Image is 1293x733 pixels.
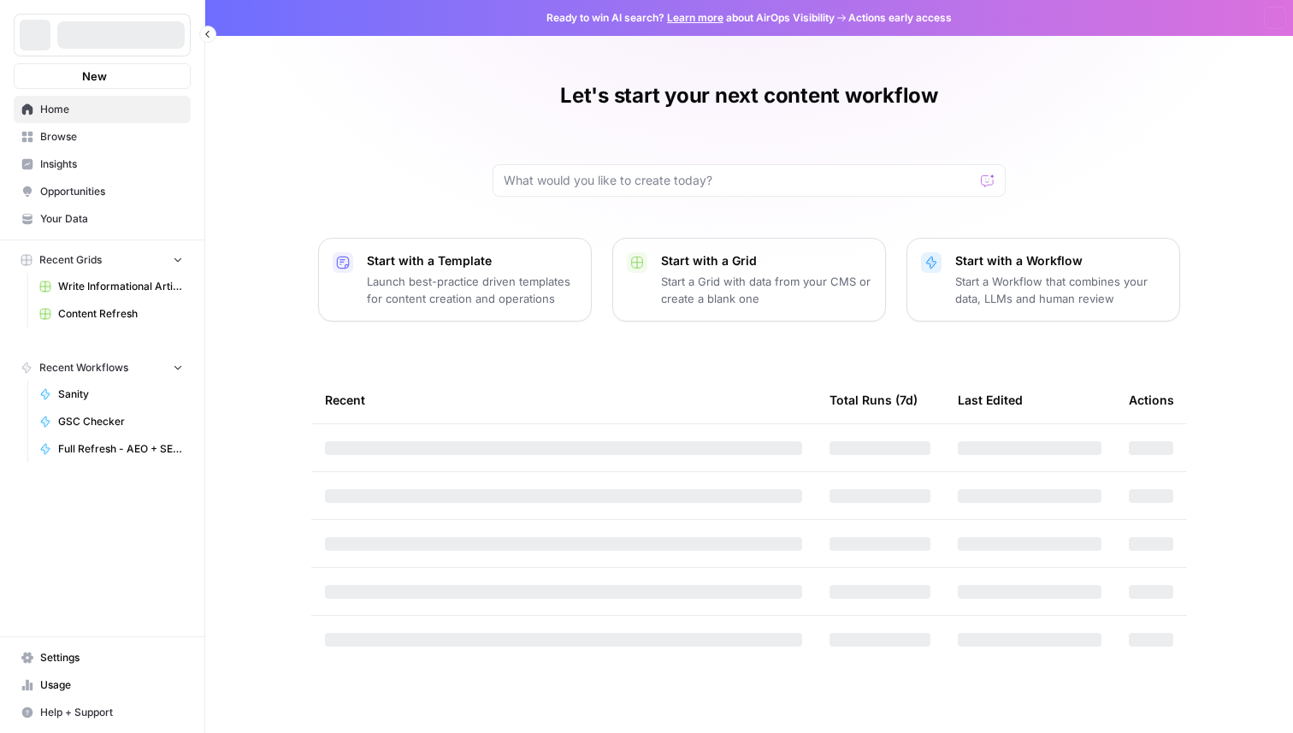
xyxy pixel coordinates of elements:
p: Start a Workflow that combines your data, LLMs and human review [955,273,1166,307]
span: Content Refresh [58,306,183,322]
span: New [82,68,107,85]
a: Settings [14,644,191,671]
button: New [14,63,191,89]
p: Start with a Workflow [955,252,1166,269]
button: Start with a WorkflowStart a Workflow that combines your data, LLMs and human review [906,238,1180,322]
a: Opportunities [14,178,191,205]
p: Start a Grid with data from your CMS or create a blank one [661,273,871,307]
div: Last Edited [958,376,1023,423]
button: Help + Support [14,699,191,726]
span: Sanity [58,387,183,402]
h1: Let's start your next content workflow [560,82,938,109]
span: Insights [40,157,183,172]
a: Browse [14,123,191,151]
a: Sanity [32,381,191,408]
span: Usage [40,677,183,693]
a: Insights [14,151,191,178]
span: Your Data [40,211,183,227]
span: Full Refresh - AEO + SERP Briefs - EXPLORE [58,441,183,457]
span: Recent Grids [39,252,102,268]
button: Recent Workflows [14,355,191,381]
span: Write Informational Article [58,279,183,294]
button: Start with a GridStart a Grid with data from your CMS or create a blank one [612,238,886,322]
span: Settings [40,650,183,665]
span: Opportunities [40,184,183,199]
span: Browse [40,129,183,145]
span: Home [40,102,183,117]
a: Home [14,96,191,123]
span: Help + Support [40,705,183,720]
span: GSC Checker [58,414,183,429]
a: Write Informational Article [32,273,191,300]
a: Learn more [667,11,723,24]
span: Actions early access [848,10,952,26]
a: Content Refresh [32,300,191,328]
a: Usage [14,671,191,699]
p: Start with a Grid [661,252,871,269]
button: Start with a TemplateLaunch best-practice driven templates for content creation and operations [318,238,592,322]
a: Full Refresh - AEO + SERP Briefs - EXPLORE [32,435,191,463]
span: Ready to win AI search? about AirOps Visibility [546,10,835,26]
div: Recent [325,376,802,423]
button: Recent Grids [14,247,191,273]
div: Total Runs (7d) [830,376,918,423]
input: What would you like to create today? [504,172,974,189]
p: Launch best-practice driven templates for content creation and operations [367,273,577,307]
p: Start with a Template [367,252,577,269]
div: Actions [1129,376,1174,423]
a: GSC Checker [32,408,191,435]
a: Your Data [14,205,191,233]
span: Recent Workflows [39,360,128,375]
